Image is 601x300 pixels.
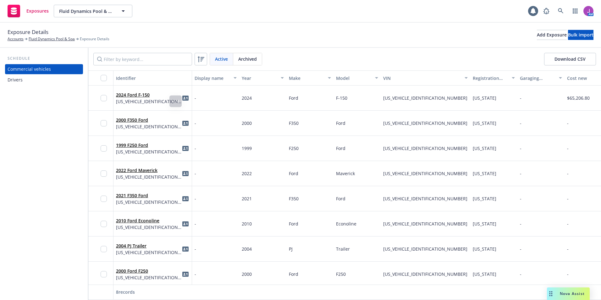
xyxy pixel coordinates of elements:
[336,145,345,151] span: Ford
[195,170,196,177] span: -
[520,120,521,126] span: -
[286,70,334,86] button: Make
[8,64,51,74] div: Commercial vehicles
[567,271,569,277] span: -
[116,274,182,281] span: [US_VEHICLE_IDENTIFICATION_NUMBER]
[113,70,192,86] button: Identifier
[116,142,148,148] a: 1999 F250 Ford
[242,145,252,151] span: 1999
[116,148,182,155] span: [US_VEHICLE_IDENTIFICATION_NUMBER]
[567,196,569,202] span: -
[567,246,569,252] span: -
[554,5,567,17] a: Search
[383,120,467,126] span: [US_VEHICLE_IDENTIFICATION_NUMBER]
[116,242,182,249] span: 2004 PJ Trailer
[383,170,467,176] span: [US_VEHICLE_IDENTIFICATION_NUMBER]
[116,217,182,224] span: 2010 Ford Econoline
[116,174,182,180] span: [US_VEHICLE_IDENTIFICATION_NUMBER]
[336,120,345,126] span: Ford
[473,145,496,151] span: [US_STATE]
[5,75,83,85] a: Drivers
[116,199,182,205] span: [US_VEHICLE_IDENTIFICATION_NUMBER]
[192,70,239,86] button: Display name
[568,30,593,40] button: Bulk import
[116,268,182,274] span: 2000 Ford F250
[195,220,196,227] span: -
[116,123,182,130] span: [US_VEHICLE_IDENTIFICATION_NUMBER]
[560,291,585,296] span: Nova Assist
[5,2,51,20] a: Exposures
[242,75,277,81] div: Year
[242,120,252,126] span: 2000
[116,192,148,198] a: 2021 F350 Ford
[101,170,107,177] input: Toggle Row Selected
[473,221,496,227] span: [US_STATE]
[182,94,189,102] span: idCard
[116,243,146,249] a: 2004 PJ Trailer
[473,75,508,81] div: Registration state
[195,120,196,126] span: -
[336,271,346,277] span: F250
[116,192,182,199] span: 2021 F350 Ford
[195,271,196,277] span: -
[182,119,189,127] a: idCard
[540,5,553,17] a: Report a Bug
[473,170,496,176] span: [US_STATE]
[116,167,182,174] span: 2022 Ford Maverick
[116,98,182,105] span: [US_VEHICLE_IDENTIFICATION_NUMBER]
[116,249,182,256] span: [US_VEHICLE_IDENTIFICATION_NUMBER]
[242,221,252,227] span: 2010
[8,75,23,85] div: Drivers
[116,167,157,173] a: 2022 Ford Maverick
[520,220,521,227] span: -
[238,56,257,62] span: Archived
[101,145,107,152] input: Toggle Row Selected
[242,95,252,101] span: 2024
[116,75,189,81] div: Identifier
[334,70,381,86] button: Model
[473,246,496,252] span: [US_STATE]
[80,36,109,42] span: Exposure Details
[182,195,189,203] a: idCard
[336,170,355,176] span: Maverick
[101,75,107,81] input: Select all
[336,246,350,252] span: Trailer
[182,170,189,177] a: idCard
[289,120,299,126] span: F350
[116,268,148,274] a: 2000 Ford F250
[8,36,24,42] a: Accounts
[195,75,230,81] div: Display name
[116,92,150,98] a: 2024 Ford F-150
[547,287,590,300] button: Nova Assist
[544,53,596,65] button: Download CSV
[182,145,189,152] a: idCard
[289,221,298,227] span: Ford
[116,92,182,98] span: 2024 Ford F-150
[195,246,196,252] span: -
[473,196,496,202] span: [US_STATE]
[101,196,107,202] input: Toggle Row Selected
[517,70,565,86] button: Garaging address
[473,120,496,126] span: [US_STATE]
[383,246,467,252] span: [US_VEHICLE_IDENTIFICATION_NUMBER]
[520,95,521,101] span: -
[242,196,252,202] span: 2021
[59,8,113,14] span: Fluid Dynamics Pool & Spa
[195,195,196,202] span: -
[567,145,569,151] span: -
[470,70,517,86] button: Registration state
[473,271,496,277] span: [US_STATE]
[567,120,569,126] span: -
[101,221,107,227] input: Toggle Row Selected
[569,5,582,17] a: Switch app
[101,271,107,277] input: Toggle Row Selected
[116,142,182,148] span: 1999 F250 Ford
[289,196,299,202] span: F350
